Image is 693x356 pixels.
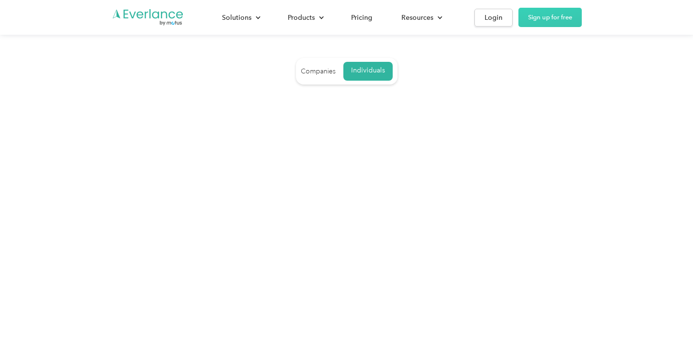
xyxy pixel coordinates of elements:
div: Products [288,12,315,24]
a: Login [474,9,513,27]
a: Go to homepage [112,8,184,27]
div: Resources [401,12,433,24]
div: Companies [301,67,336,76]
div: Pricing [351,12,372,24]
a: Pricing [341,9,382,26]
div: Solutions [222,12,251,24]
a: Sign up for free [518,8,582,27]
div: Individuals [351,66,385,75]
div: Login [485,12,502,24]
